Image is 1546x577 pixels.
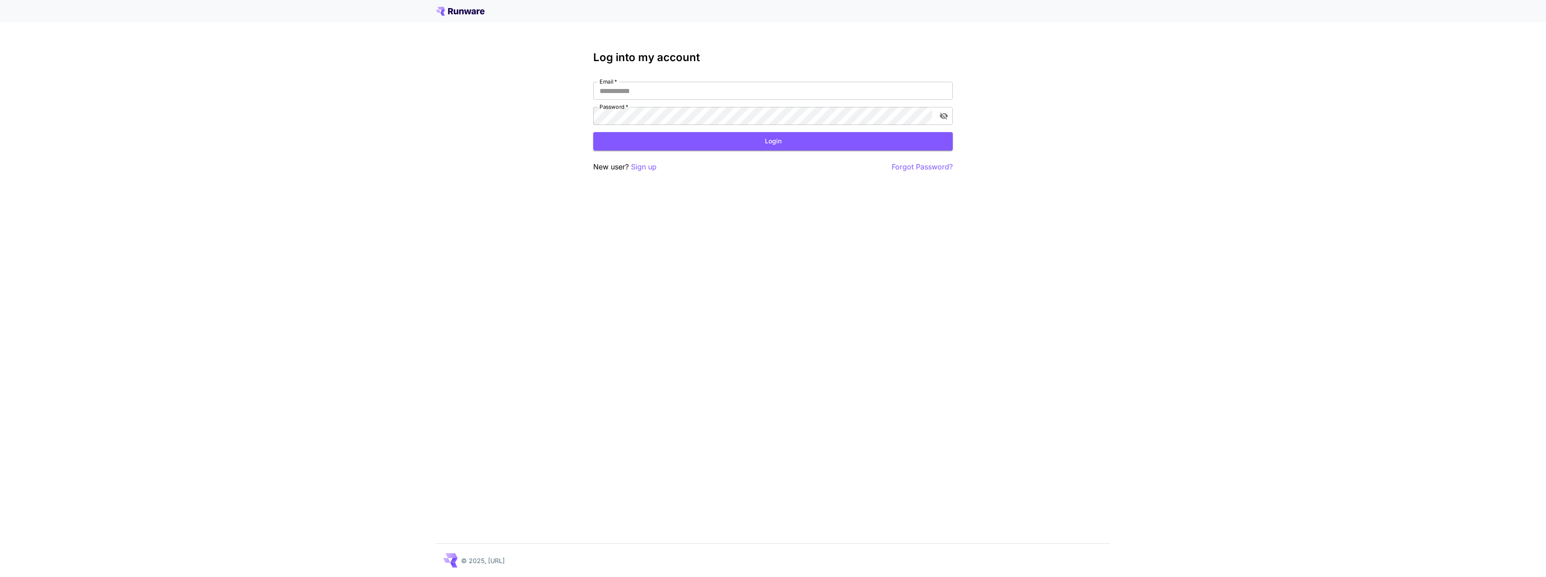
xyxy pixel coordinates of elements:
[631,161,657,173] button: Sign up
[892,161,953,173] button: Forgot Password?
[600,103,628,111] label: Password
[593,132,953,151] button: Login
[600,78,617,85] label: Email
[593,51,953,64] h3: Log into my account
[936,108,952,124] button: toggle password visibility
[593,161,657,173] p: New user?
[461,556,505,565] p: © 2025, [URL]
